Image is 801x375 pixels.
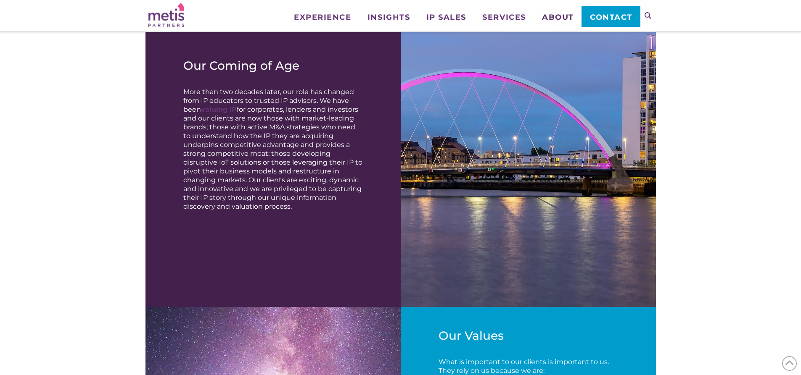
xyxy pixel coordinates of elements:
a: valuing IP [201,105,237,113]
a: Contact [582,6,640,27]
span: Experience [294,13,351,21]
span: Back to Top [782,356,797,371]
p: More than two decades later, our role has changed from IP educators to trusted IP advisors. We ha... [183,87,362,211]
h3: Our Coming of Age [183,58,362,73]
span: Services [482,13,526,21]
span: Contact [590,13,632,21]
span: IP Sales [426,13,466,21]
h3: Our Values [439,328,618,343]
span: About [542,13,574,21]
img: Metis Partners [148,3,184,27]
p: What is important to our clients is important to us. They rely on us because we are: [439,357,618,375]
span: Insights [367,13,410,21]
